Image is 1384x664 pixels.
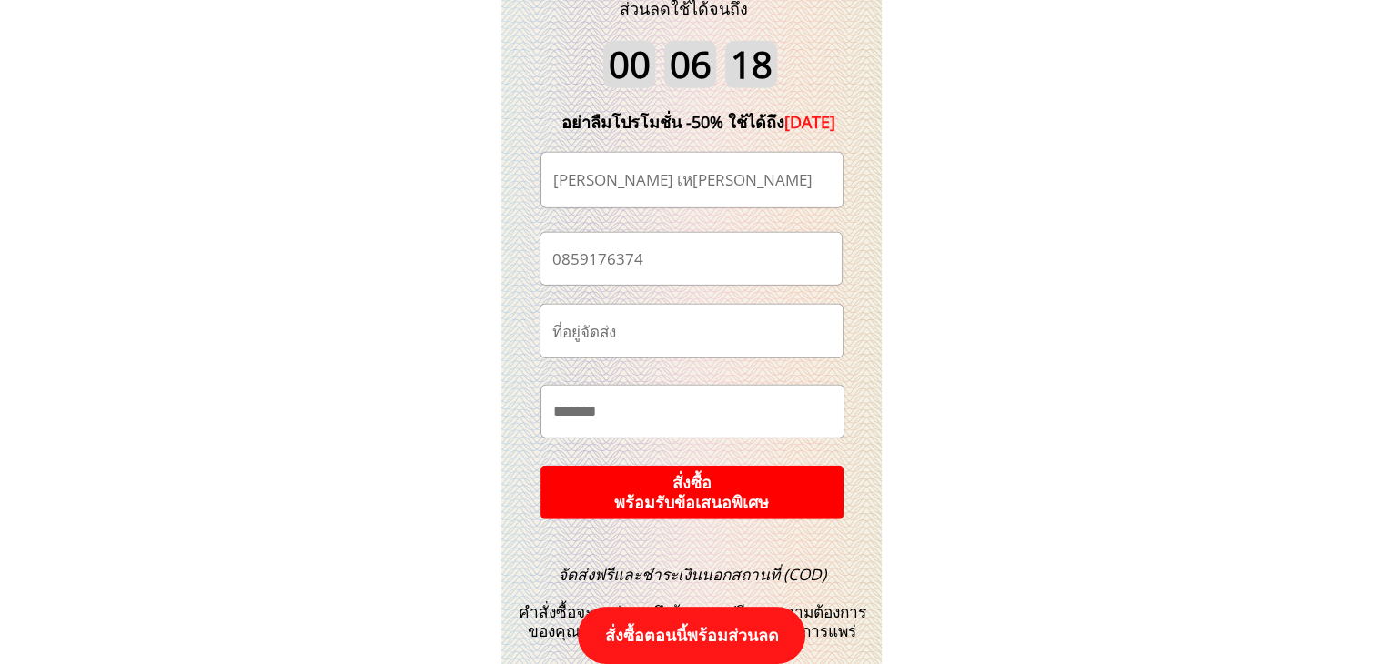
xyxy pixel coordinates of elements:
input: ที่อยู่จัดส่ง [548,305,835,357]
span: [DATE] [784,111,835,133]
p: สั่งซื้อ พร้อมรับข้อเสนอพิเศษ [532,464,851,520]
p: สั่งซื้อตอนนี้พร้อมส่วนลด [578,607,805,664]
input: ชื่อ-นามสกุล [549,153,835,207]
span: จัดส่งฟรีและชำระเงินนอกสถานที่ (COD) [558,564,826,585]
div: อย่าลืมโปรโมชั่น -50% ใช้ได้ถึง [534,109,864,136]
input: เบอร์โทรศัพท์ [548,233,834,285]
h3: คำสั่งซื้อจะถูกส่งตรงถึงบ้านคุณฟรีตามความต้องการของคุณในขณะที่ปิดมาตรฐานการป้องกันการแพร่ระบาด [508,566,877,660]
